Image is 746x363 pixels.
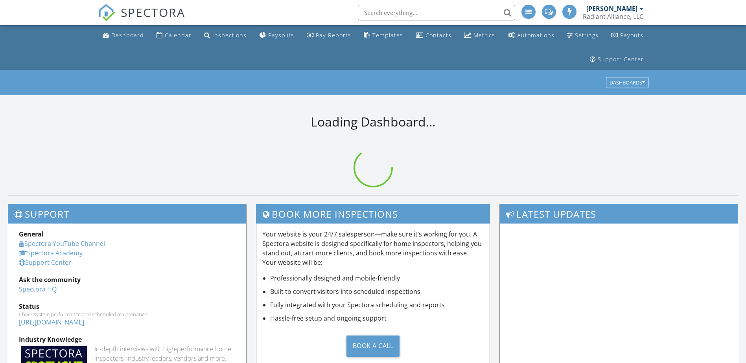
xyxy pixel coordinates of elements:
a: SPECTORA [98,11,185,27]
div: Dashboard [111,31,144,39]
a: Contacts [413,28,455,43]
p: Your website is your 24/7 salesperson—make sure it’s working for you. A Spectora website is desig... [262,229,484,267]
a: Book a Call [262,329,484,363]
h3: Book More Inspections [256,204,490,224]
div: [PERSON_NAME] [586,5,637,13]
strong: General [19,230,44,238]
div: Dashboards [610,80,645,86]
div: Templates [372,31,403,39]
a: Support Center [19,258,71,267]
div: Payouts [620,31,643,39]
h3: Latest Updates [500,204,738,224]
input: Search everything... [358,5,515,20]
a: Dashboard [99,28,147,43]
a: Spectora Academy [19,249,83,257]
a: Spectora YouTube Channel [19,239,105,248]
a: Automations (Basic) [505,28,558,43]
div: Industry Knowledge [19,335,236,344]
h3: Support [8,204,246,224]
a: Templates [361,28,406,43]
div: Calendar [165,31,192,39]
img: The Best Home Inspection Software - Spectora [98,4,115,21]
a: Inspections [201,28,250,43]
div: Book a Call [346,335,400,357]
a: Payouts [608,28,647,43]
a: [URL][DOMAIN_NAME] [19,318,84,326]
span: SPECTORA [121,4,185,20]
a: Calendar [153,28,195,43]
div: Support Center [598,55,644,63]
div: Pay Reports [316,31,351,39]
div: Inspections [212,31,247,39]
button: Dashboards [606,77,648,88]
div: Automations [517,31,554,39]
div: Metrics [473,31,495,39]
div: Paysplits [268,31,294,39]
div: Contacts [425,31,451,39]
div: Check system performance and scheduled maintenance. [19,311,236,317]
a: Paysplits [256,28,297,43]
a: Spectora HQ [19,285,57,293]
div: Ask the community [19,275,236,284]
a: Metrics [461,28,498,43]
div: Status [19,302,236,311]
a: Support Center [587,52,647,67]
a: Settings [564,28,602,43]
li: Professionally designed and mobile-friendly [270,273,484,283]
div: Settings [575,31,599,39]
li: Built to convert visitors into scheduled inspections [270,287,484,296]
li: Fully integrated with your Spectora scheduling and reports [270,300,484,310]
div: Radiant Alliance, LLC [583,13,643,20]
li: Hassle-free setup and ongoing support [270,313,484,323]
a: Pay Reports [304,28,354,43]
